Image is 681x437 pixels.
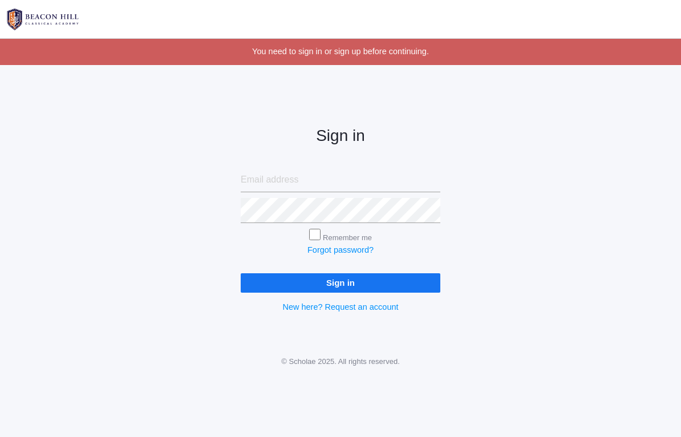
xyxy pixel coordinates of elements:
a: Forgot password? [307,245,374,254]
input: Email address [241,168,440,193]
a: New here? Request an account [282,302,398,311]
input: Sign in [241,273,440,292]
label: Remember me [323,233,372,242]
h2: Sign in [241,127,440,145]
